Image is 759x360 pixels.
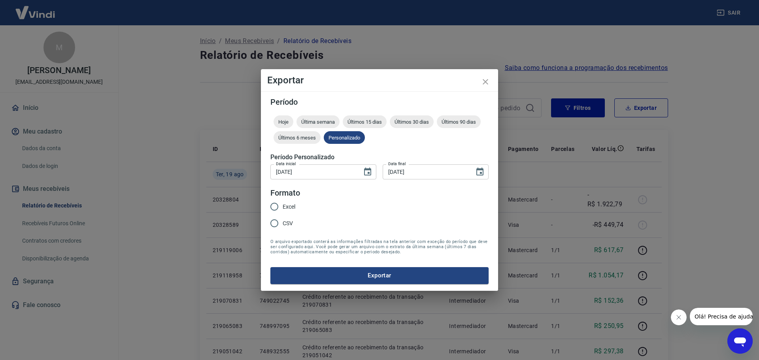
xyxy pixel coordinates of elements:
[383,164,469,179] input: DD/MM/YYYY
[472,164,488,180] button: Choose date, selected date is 19 de ago de 2025
[324,135,365,141] span: Personalizado
[270,187,300,199] legend: Formato
[690,308,753,325] iframe: Mensagem da empresa
[671,309,687,325] iframe: Fechar mensagem
[267,75,492,85] h4: Exportar
[274,119,293,125] span: Hoje
[283,203,295,211] span: Excel
[727,328,753,354] iframe: Botão para abrir a janela de mensagens
[274,135,321,141] span: Últimos 6 meses
[274,115,293,128] div: Hoje
[270,98,489,106] h5: Período
[283,219,293,228] span: CSV
[270,164,357,179] input: DD/MM/YYYY
[437,119,481,125] span: Últimos 90 dias
[270,153,489,161] h5: Período Personalizado
[360,164,376,180] button: Choose date, selected date is 19 de ago de 2025
[296,119,340,125] span: Última semana
[390,115,434,128] div: Últimos 30 dias
[476,72,495,91] button: close
[270,267,489,284] button: Exportar
[274,131,321,144] div: Últimos 6 meses
[296,115,340,128] div: Última semana
[276,161,296,167] label: Data inicial
[270,239,489,254] span: O arquivo exportado conterá as informações filtradas na tela anterior com exceção do período que ...
[343,119,387,125] span: Últimos 15 dias
[324,131,365,144] div: Personalizado
[343,115,387,128] div: Últimos 15 dias
[5,6,66,12] span: Olá! Precisa de ajuda?
[388,161,406,167] label: Data final
[390,119,434,125] span: Últimos 30 dias
[437,115,481,128] div: Últimos 90 dias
